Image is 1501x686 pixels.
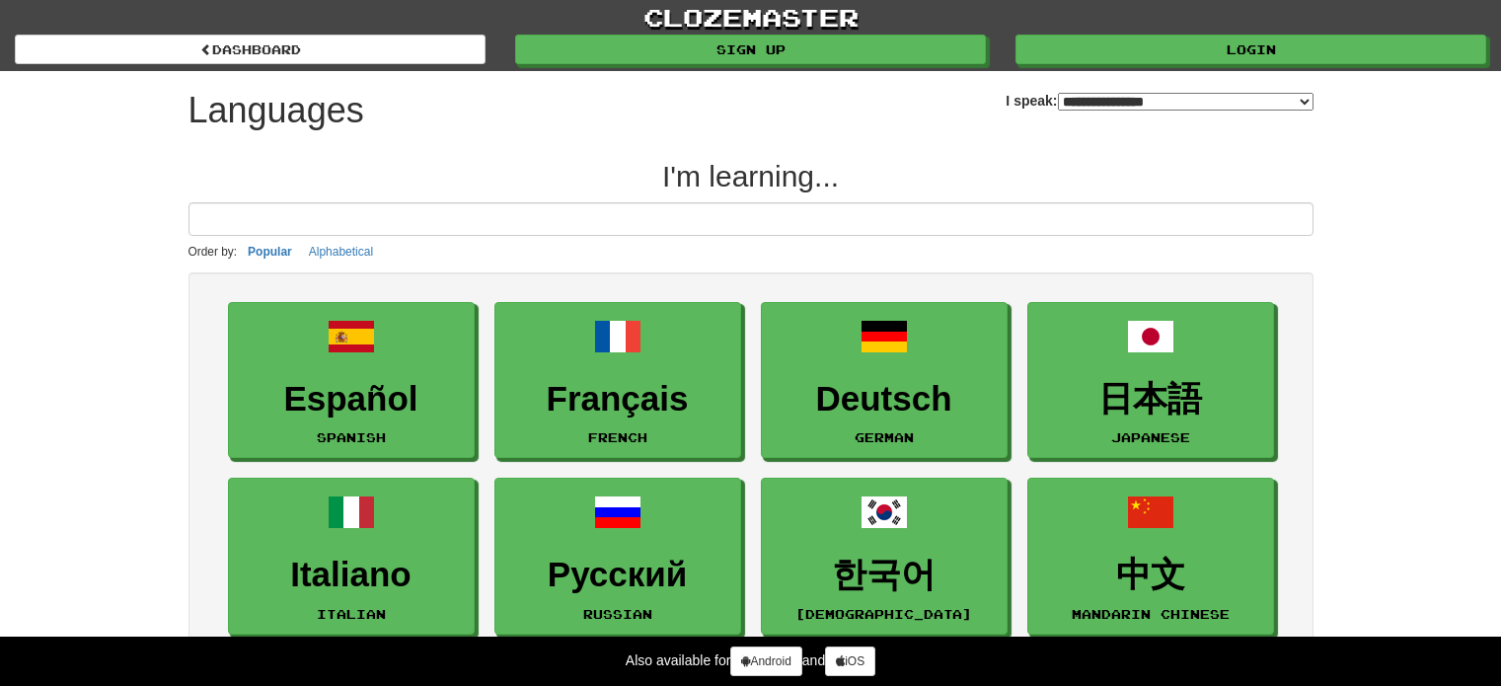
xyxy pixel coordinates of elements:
h1: Languages [188,91,364,130]
select: I speak: [1058,93,1313,111]
a: РусскийRussian [494,478,741,635]
small: Japanese [1111,430,1190,444]
small: Spanish [317,430,386,444]
button: Alphabetical [303,241,379,263]
small: [DEMOGRAPHIC_DATA] [795,607,972,621]
small: Italian [317,607,386,621]
label: I speak: [1006,91,1313,111]
a: 日本語Japanese [1027,302,1274,459]
small: Order by: [188,245,238,259]
a: dashboard [15,35,486,64]
a: ItalianoItalian [228,478,475,635]
h3: Deutsch [772,380,997,419]
a: EspañolSpanish [228,302,475,459]
a: 中文Mandarin Chinese [1027,478,1274,635]
h3: 한국어 [772,556,997,594]
h3: Español [239,380,464,419]
h3: Français [505,380,730,419]
h3: Русский [505,556,730,594]
a: Sign up [515,35,986,64]
a: DeutschGerman [761,302,1008,459]
small: Mandarin Chinese [1072,607,1230,621]
h2: I'm learning... [188,160,1313,192]
h3: 中文 [1038,556,1263,594]
a: iOS [825,647,875,676]
h3: Italiano [239,556,464,594]
a: 한국어[DEMOGRAPHIC_DATA] [761,478,1008,635]
small: Russian [583,607,652,621]
h3: 日本語 [1038,380,1263,419]
button: Popular [242,241,298,263]
small: French [588,430,647,444]
a: Login [1015,35,1486,64]
a: Android [730,647,801,676]
small: German [855,430,914,444]
a: FrançaisFrench [494,302,741,459]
